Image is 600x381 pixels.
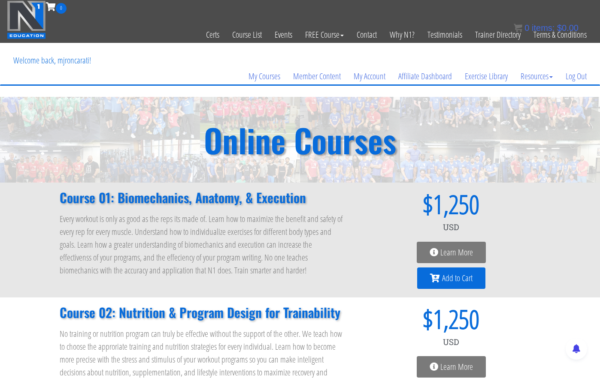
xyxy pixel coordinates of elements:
span: items: [532,23,555,33]
div: USD [362,217,540,237]
a: 0 items: $0.00 [514,23,579,33]
a: Member Content [287,56,347,97]
h2: Course 01: Biomechanics, Anatomy, & Execution [60,191,345,204]
a: Exercise Library [458,56,514,97]
a: Resources [514,56,559,97]
a: Course List [226,14,268,56]
a: My Account [347,56,392,97]
img: n1-education [7,0,46,39]
span: 0 [56,3,67,14]
a: My Courses [242,56,287,97]
span: 0 [524,23,529,33]
p: Every workout is only as good as the reps its made of. Learn how to maximize the benefit and safe... [60,213,345,277]
a: Events [268,14,299,56]
a: 0 [46,1,67,12]
a: Log Out [559,56,593,97]
span: Learn More [440,248,473,257]
span: 1,250 [433,306,479,332]
a: Learn More [417,242,486,263]
a: Affiliate Dashboard [392,56,458,97]
span: $ [362,306,433,332]
p: Welcome back, mjroncarati! [7,43,97,78]
a: Contact [350,14,383,56]
span: 1,250 [433,191,479,217]
a: FREE Course [299,14,350,56]
span: Add to Cart [442,274,473,282]
span: $ [557,23,562,33]
a: Why N1? [383,14,421,56]
a: Trainer Directory [469,14,527,56]
bdi: 0.00 [557,23,579,33]
h2: Course 02: Nutrition & Program Design for Trainability [60,306,345,319]
img: icon11.png [514,24,522,32]
h2: Online Courses [204,124,396,156]
a: Testimonials [421,14,469,56]
span: Learn More [440,363,473,371]
a: Learn More [417,356,486,378]
div: USD [362,332,540,352]
a: Terms & Conditions [527,14,593,56]
span: $ [362,191,433,217]
a: Add to Cart [417,267,485,289]
a: Certs [200,14,226,56]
